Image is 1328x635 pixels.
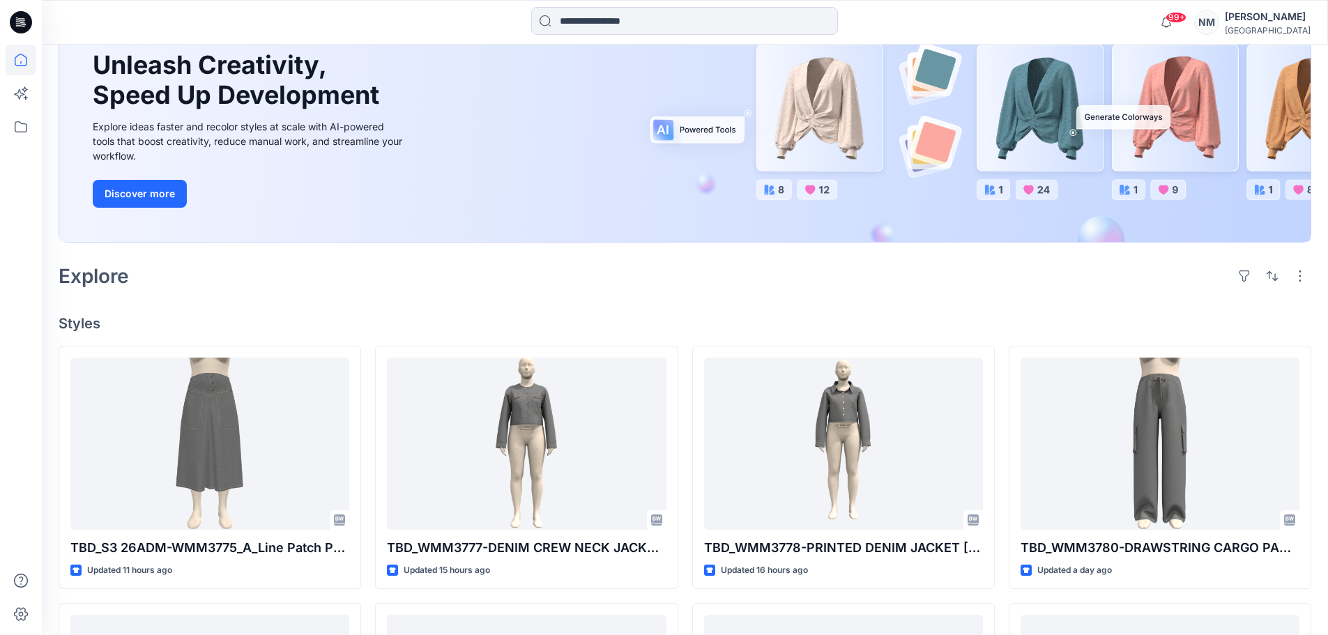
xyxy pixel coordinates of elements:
p: Updated 16 hours ago [721,563,808,578]
div: [GEOGRAPHIC_DATA] [1225,25,1311,36]
p: Updated a day ago [1037,563,1112,578]
div: NM [1194,10,1219,35]
h2: Explore [59,265,129,287]
a: Discover more [93,180,406,208]
p: TBD_WMM3777-DENIM CREW NECK JACKET [DATE] [387,538,666,558]
div: [PERSON_NAME] [1225,8,1311,25]
p: TBD_WMM3780-DRAWSTRING CARGO PANT [DATE] [1021,538,1299,558]
a: TBD_S3 26ADM-WMM3775_A_Line Patch Pocket Mide Skirt_9.16.2025 [70,358,349,530]
p: TBD_WMM3778-PRINTED DENIM JACKET [DATE] [704,538,983,558]
h1: Unleash Creativity, Speed Up Development [93,50,386,110]
a: TBD_WMM3777-DENIM CREW NECK JACKET 9.16.2025 [387,358,666,530]
p: TBD_S3 26ADM-WMM3775_A_Line Patch Pocket Mide Skirt_[DATE] [70,538,349,558]
a: TBD_WMM3780-DRAWSTRING CARGO PANT 9.15.2025 [1021,358,1299,530]
button: Discover more [93,180,187,208]
p: Updated 15 hours ago [404,563,490,578]
h4: Styles [59,315,1311,332]
div: Explore ideas faster and recolor styles at scale with AI-powered tools that boost creativity, red... [93,119,406,163]
p: Updated 11 hours ago [87,563,172,578]
a: TBD_WMM3778-PRINTED DENIM JACKET 9.16.2025 [704,358,983,530]
span: 99+ [1166,12,1186,23]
